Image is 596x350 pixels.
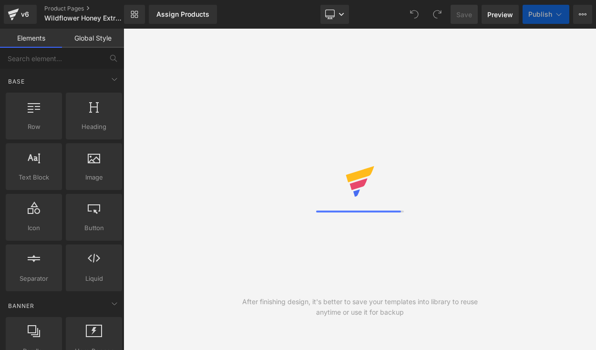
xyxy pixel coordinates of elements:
[405,5,424,24] button: Undo
[44,5,140,12] a: Product Pages
[69,122,119,132] span: Heading
[9,223,59,233] span: Icon
[69,274,119,284] span: Liquid
[7,301,35,310] span: Banner
[19,8,31,21] div: v6
[9,122,59,132] span: Row
[528,11,552,18] span: Publish
[156,11,209,18] div: Assign Products
[44,14,122,22] span: Wildflower Honey Extract
[523,5,569,24] button: Publish
[242,297,478,318] div: After finishing design, it's better to save your templates into library to reuse anytime or use i...
[482,5,519,24] a: Preview
[69,172,119,182] span: Image
[487,10,513,20] span: Preview
[9,274,59,284] span: Separator
[124,5,145,24] a: New Library
[9,172,59,182] span: Text Block
[7,77,26,86] span: Base
[456,10,472,20] span: Save
[573,5,592,24] button: More
[69,223,119,233] span: Button
[4,5,37,24] a: v6
[428,5,447,24] button: Redo
[62,29,124,48] a: Global Style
